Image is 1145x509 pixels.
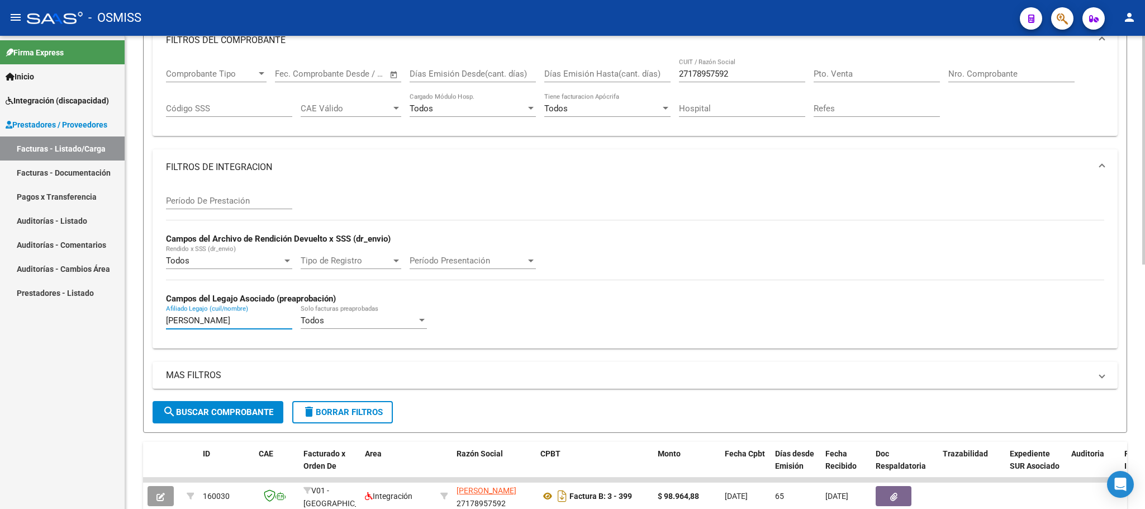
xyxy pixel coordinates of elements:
mat-expansion-panel-header: MAS FILTROS [153,362,1118,389]
span: Integración [365,492,412,501]
mat-icon: menu [9,11,22,24]
datatable-header-cell: Area [360,442,436,491]
mat-panel-title: FILTROS DE INTEGRACION [166,161,1091,173]
span: CPBT [540,449,560,458]
span: ID [203,449,210,458]
datatable-header-cell: CPBT [536,442,653,491]
mat-panel-title: MAS FILTROS [166,369,1091,381]
span: [DATE] [825,492,848,501]
strong: Campos del Legajo Asociado (preaprobación) [166,294,336,304]
div: Open Intercom Messenger [1107,471,1134,498]
div: 27178957592 [457,484,531,508]
span: CAE Válido [301,103,391,114]
button: Buscar Comprobante [153,401,283,423]
mat-icon: delete [302,405,316,418]
div: FILTROS DEL COMPROBANTE [153,58,1118,136]
input: Fecha fin [330,69,384,79]
datatable-header-cell: Doc Respaldatoria [871,442,938,491]
mat-icon: person [1123,11,1136,24]
datatable-header-cell: Expediente SUR Asociado [1005,442,1067,491]
span: - OSMISS [88,6,141,30]
span: Trazabilidad [943,449,988,458]
span: 65 [775,492,784,501]
span: [PERSON_NAME] [457,486,516,495]
strong: Factura B: 3 - 399 [569,492,632,501]
datatable-header-cell: Monto [653,442,720,491]
datatable-header-cell: ID [198,442,254,491]
input: Fecha inicio [275,69,320,79]
span: Firma Express [6,46,64,59]
datatable-header-cell: Trazabilidad [938,442,1005,491]
mat-expansion-panel-header: FILTROS DEL COMPROBANTE [153,22,1118,58]
mat-icon: search [163,405,176,418]
datatable-header-cell: Fecha Recibido [821,442,871,491]
datatable-header-cell: Auditoria [1067,442,1120,491]
datatable-header-cell: Fecha Cpbt [720,442,771,491]
span: CAE [259,449,273,458]
span: Comprobante Tipo [166,69,256,79]
datatable-header-cell: Días desde Emisión [771,442,821,491]
datatable-header-cell: CAE [254,442,299,491]
mat-panel-title: FILTROS DEL COMPROBANTE [166,34,1091,46]
button: Borrar Filtros [292,401,393,423]
span: Doc Respaldatoria [876,449,926,471]
span: Todos [410,103,433,114]
span: [DATE] [725,492,748,501]
span: Prestadores / Proveedores [6,119,107,131]
i: Descargar documento [555,487,569,505]
div: FILTROS DE INTEGRACION [153,185,1118,348]
span: Tipo de Registro [301,256,391,266]
span: Monto [658,449,681,458]
span: Razón Social [457,449,503,458]
span: Borrar Filtros [302,407,383,417]
span: Fecha Cpbt [725,449,765,458]
strong: $ 98.964,88 [658,492,699,501]
span: Todos [166,256,189,266]
span: Integración (discapacidad) [6,95,109,107]
datatable-header-cell: Facturado x Orden De [299,442,360,491]
span: Fecha Recibido [825,449,857,471]
span: Facturado x Orden De [303,449,345,471]
button: Open calendar [388,68,401,81]
span: Período Presentación [410,256,526,266]
mat-expansion-panel-header: FILTROS DE INTEGRACION [153,149,1118,185]
span: Area [365,449,382,458]
strong: Campos del Archivo de Rendición Devuelto x SSS (dr_envio) [166,234,391,244]
span: Buscar Comprobante [163,407,273,417]
span: Expediente SUR Asociado [1010,449,1060,471]
span: 160030 [203,492,230,501]
span: Auditoria [1071,449,1104,458]
span: Todos [301,315,324,326]
span: Inicio [6,70,34,83]
span: Días desde Emisión [775,449,814,471]
span: Todos [544,103,568,114]
datatable-header-cell: Razón Social [452,442,536,491]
